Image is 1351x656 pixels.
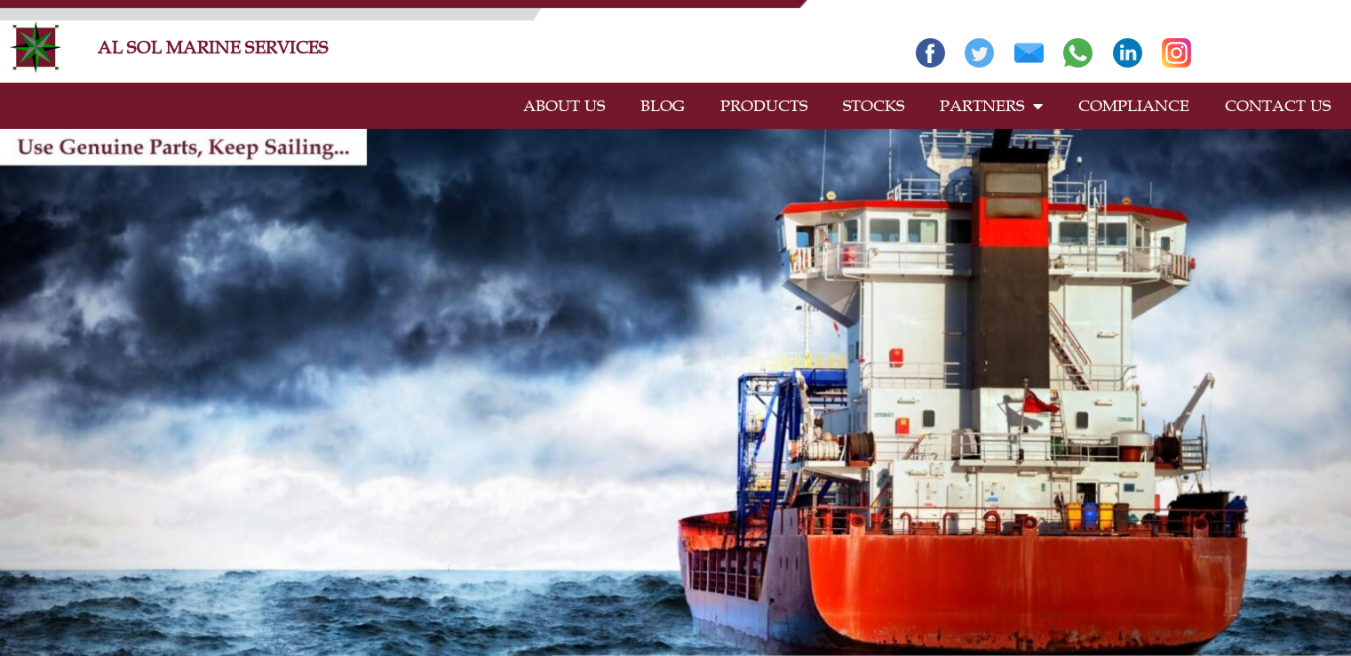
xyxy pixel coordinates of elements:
[9,20,62,74] img: Alsolmarine-logo
[1061,85,1207,126] a: COMPLIANCE
[98,36,329,58] a: AL SOL MARINE SERVICES
[1207,85,1348,126] a: CONTACT US
[703,85,825,126] a: PRODUCTS
[922,85,1061,126] a: PARTNERS
[505,85,623,126] a: ABOUT US
[623,85,703,126] a: BLOG
[825,85,922,126] a: STOCKS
